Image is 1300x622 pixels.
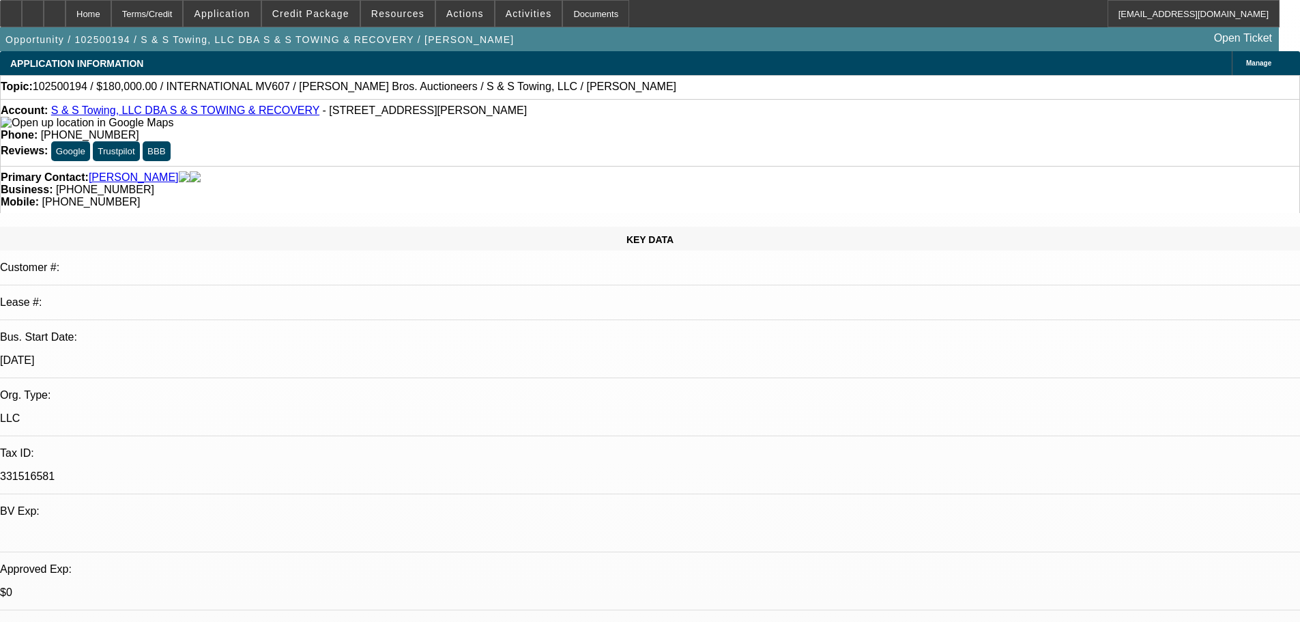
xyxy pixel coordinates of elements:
[436,1,494,27] button: Actions
[1,171,89,184] strong: Primary Contact:
[51,104,319,116] a: S & S Towing, LLC DBA S & S TOWING & RECOVERY
[1,81,33,93] strong: Topic:
[179,171,190,184] img: facebook-icon.png
[495,1,562,27] button: Activities
[262,1,360,27] button: Credit Package
[446,8,484,19] span: Actions
[626,234,674,245] span: KEY DATA
[1,145,48,156] strong: Reviews:
[10,58,143,69] span: APPLICATION INFORMATION
[1,184,53,195] strong: Business:
[361,1,435,27] button: Resources
[1,196,39,208] strong: Mobile:
[1,129,38,141] strong: Phone:
[1209,27,1277,50] a: Open Ticket
[5,34,515,45] span: Opportunity / 102500194 / S & S Towing, LLC DBA S & S TOWING & RECOVERY / [PERSON_NAME]
[194,8,250,19] span: Application
[89,171,179,184] a: [PERSON_NAME]
[42,196,140,208] span: [PHONE_NUMBER]
[323,104,528,116] span: - [STREET_ADDRESS][PERSON_NAME]
[41,129,139,141] span: [PHONE_NUMBER]
[190,171,201,184] img: linkedin-icon.png
[1,117,173,128] a: View Google Maps
[272,8,349,19] span: Credit Package
[1,104,48,116] strong: Account:
[184,1,260,27] button: Application
[371,8,424,19] span: Resources
[51,141,90,161] button: Google
[143,141,171,161] button: BBB
[93,141,139,161] button: Trustpilot
[56,184,154,195] span: [PHONE_NUMBER]
[1,117,173,129] img: Open up location in Google Maps
[33,81,676,93] span: 102500194 / $180,000.00 / INTERNATIONAL MV607 / [PERSON_NAME] Bros. Auctioneers / S & S Towing, L...
[1246,59,1271,67] span: Manage
[506,8,552,19] span: Activities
